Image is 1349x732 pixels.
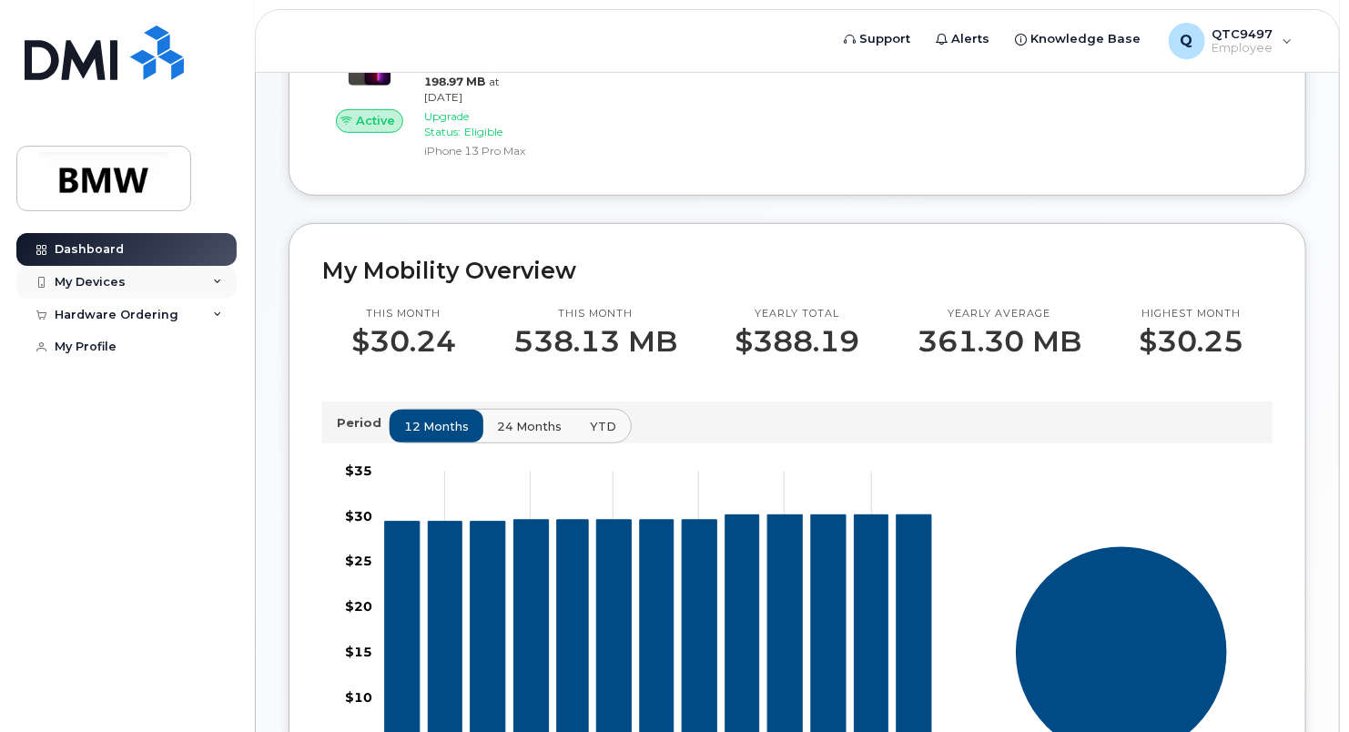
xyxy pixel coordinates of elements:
[424,75,485,88] span: 198.97 MB
[345,690,372,707] tspan: $10
[735,307,860,321] p: Yearly total
[337,414,389,432] p: Period
[1212,41,1273,56] span: Employee
[1212,26,1273,41] span: QTC9497
[424,109,469,138] span: Upgrade Status:
[464,125,502,138] span: Eligible
[590,418,616,435] span: YTD
[1270,653,1335,718] iframe: Messenger Launcher
[832,21,924,57] a: Support
[345,463,372,479] tspan: $35
[345,508,372,524] tspan: $30
[345,599,372,615] tspan: $20
[735,325,860,358] p: $388.19
[1003,21,1154,57] a: Knowledge Base
[924,21,1003,57] a: Alerts
[1031,30,1141,48] span: Knowledge Base
[952,30,990,48] span: Alerts
[322,257,1273,284] h2: My Mobility Overview
[918,325,1081,358] p: 361.30 MB
[345,554,372,570] tspan: $25
[424,75,500,104] span: at [DATE]
[345,645,372,661] tspan: $15
[513,307,677,321] p: This month
[1181,30,1193,52] span: Q
[356,112,395,129] span: Active
[1156,23,1305,59] div: QTC9497
[1139,325,1243,358] p: $30.25
[497,418,562,435] span: 24 months
[918,307,1081,321] p: Yearly average
[322,16,543,162] a: Active[PERSON_NAME][PHONE_NUMBER]Carrier: T-Mobile198.97 MBat [DATE]Upgrade Status:EligibleiPhone...
[513,325,677,358] p: 538.13 MB
[1139,307,1243,321] p: Highest month
[351,325,456,358] p: $30.24
[860,30,911,48] span: Support
[424,143,536,158] div: iPhone 13 Pro Max
[351,307,456,321] p: This month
